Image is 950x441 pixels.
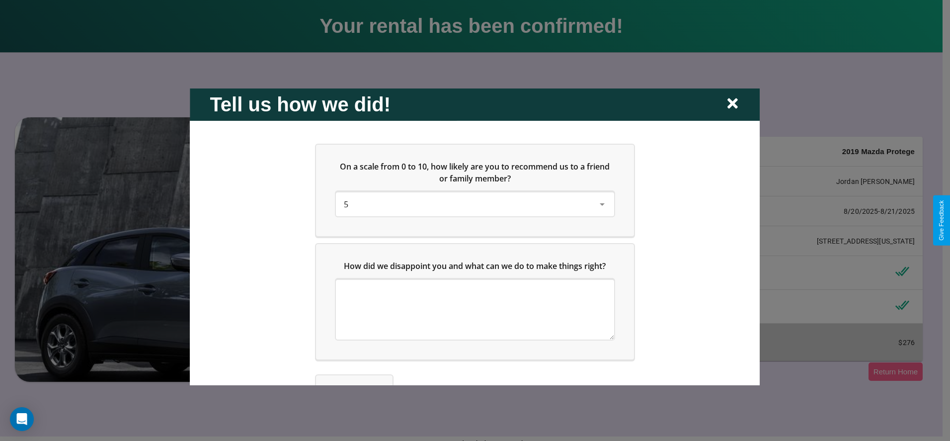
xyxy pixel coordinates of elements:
span: On a scale from 0 to 10, how likely are you to recommend us to a friend or family member? [340,161,612,183]
h2: Tell us how we did! [210,93,391,115]
div: Give Feedback [938,200,945,241]
span: How did we disappoint you and what can we do to make things right? [344,260,606,271]
div: Open Intercom Messenger [10,407,34,431]
h5: On a scale from 0 to 10, how likely are you to recommend us to a friend or family member? [336,160,614,184]
div: On a scale from 0 to 10, how likely are you to recommend us to a friend or family member? [316,144,634,236]
span: 5 [344,198,348,209]
div: On a scale from 0 to 10, how likely are you to recommend us to a friend or family member? [336,192,614,216]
